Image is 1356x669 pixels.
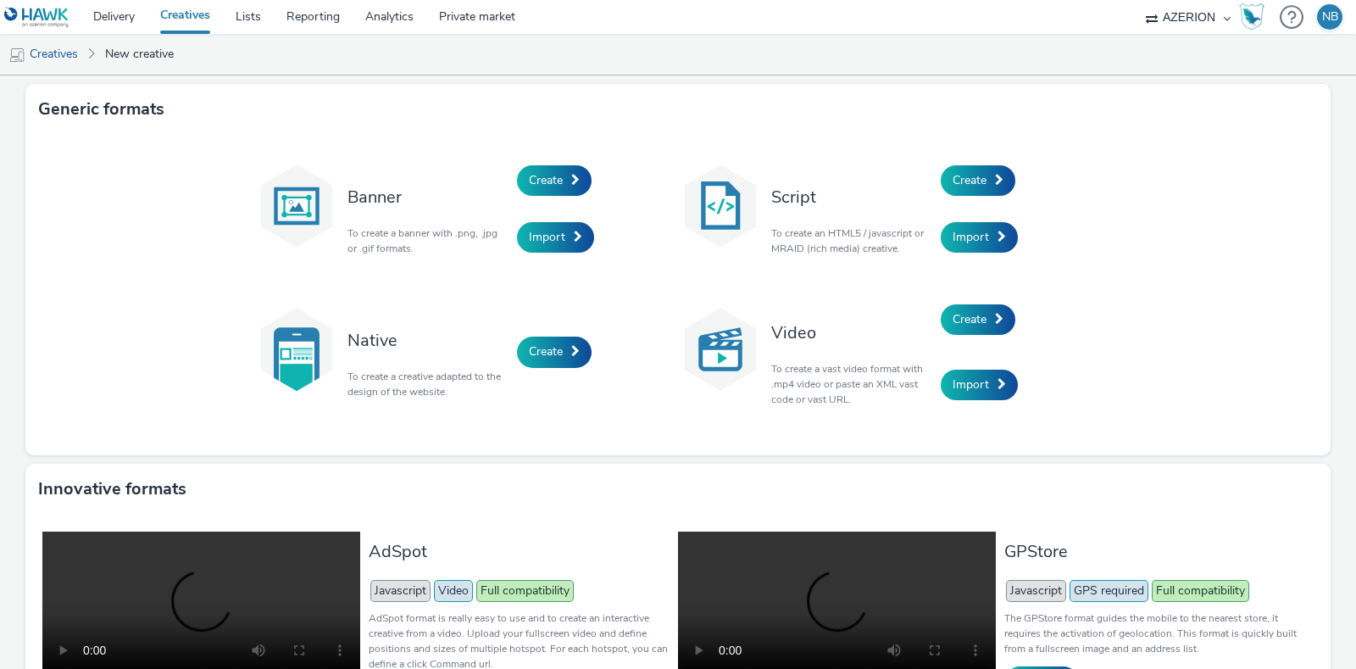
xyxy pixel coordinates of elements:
[529,229,565,245] span: Import
[953,311,986,327] span: Create
[97,34,182,75] a: New creative
[1004,610,1305,656] p: The GPStore format guides the mobile to the nearest store, it requires the activation of geolocat...
[953,172,986,188] span: Create
[254,307,339,392] img: native.svg
[38,477,186,502] h3: Innovative formats
[8,47,25,64] img: mobile
[953,376,989,393] span: Import
[369,540,670,563] h3: AdSpot
[38,97,164,122] h3: Generic formats
[1239,3,1271,31] a: Hawk Academy
[1239,3,1264,31] img: Hawk Academy
[1322,4,1338,30] div: NB
[1006,580,1066,602] span: Javascript
[771,186,932,209] h3: Script
[517,165,592,196] a: Create
[771,321,932,344] h3: Video
[1004,540,1305,563] h3: GPStore
[771,361,932,407] p: To create a vast video format with .mp4 video or paste an XML vast code or vast URL.
[1152,580,1249,602] span: Full compatibility
[434,580,473,602] span: Video
[678,164,763,248] img: code.svg
[476,580,574,602] span: Full compatibility
[953,229,989,245] span: Import
[941,370,1018,400] a: Import
[771,226,932,256] p: To create an HTML5 / javascript or MRAID (rich media) creative.
[941,222,1018,253] a: Import
[347,186,508,209] h3: Banner
[517,337,592,367] a: Create
[1070,580,1148,602] span: GPS required
[941,165,1015,196] a: Create
[4,7,69,28] img: undefined Logo
[529,172,563,188] span: Create
[254,164,339,248] img: banner.svg
[941,304,1015,335] a: Create
[347,369,508,399] p: To create a creative adapted to the design of the website.
[678,307,763,392] img: video.svg
[517,222,594,253] a: Import
[347,226,508,256] p: To create a banner with .png, .jpg or .gif formats.
[347,329,508,352] h3: Native
[370,580,431,602] span: Javascript
[529,343,563,360] span: Create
